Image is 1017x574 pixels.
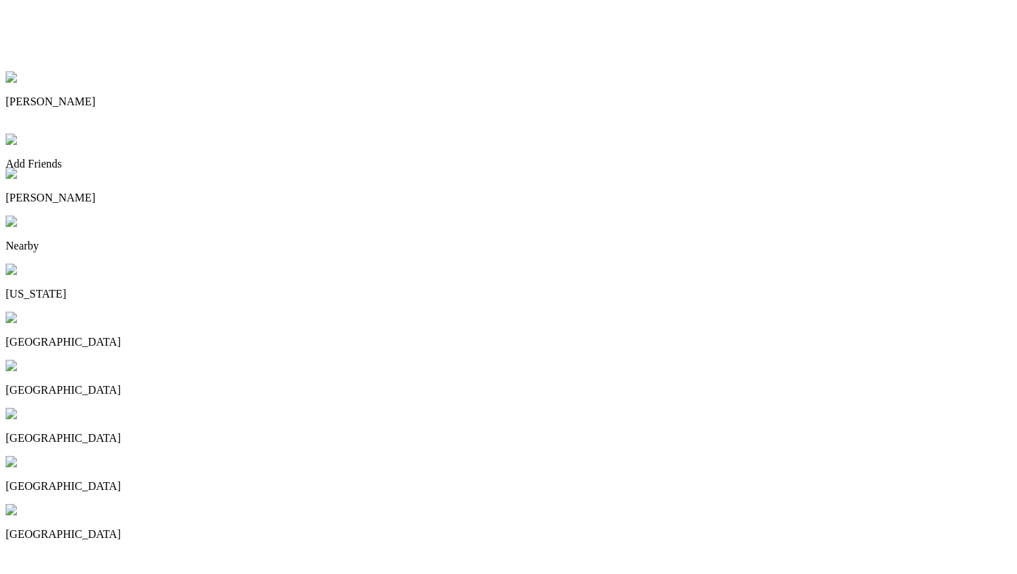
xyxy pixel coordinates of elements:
p: [GEOGRAPHIC_DATA] [6,384,1011,397]
img: Seattle [6,456,48,469]
p: [PERSON_NAME] [6,95,1011,108]
img: San Francisco [6,408,81,421]
img: Orange County [6,504,86,517]
p: Add Friends [6,158,1011,170]
p: [GEOGRAPHIC_DATA] [6,480,1011,493]
img: Khushi Kasturiya [6,168,96,180]
p: [GEOGRAPHIC_DATA] [6,528,1011,541]
img: Nearby [6,216,50,228]
p: Nearby [6,240,1011,252]
img: KHUSHI KASTURIYA [6,71,126,84]
img: New York [6,264,63,276]
p: [GEOGRAPHIC_DATA] [6,336,1011,348]
img: Add Friends [6,134,73,146]
p: [US_STATE] [6,288,1011,300]
h1: Favorites [1,15,1016,41]
p: [PERSON_NAME] [6,192,1011,204]
img: Los Angeles [6,360,73,373]
img: San Diego [6,312,64,324]
p: [GEOGRAPHIC_DATA] [6,432,1011,445]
